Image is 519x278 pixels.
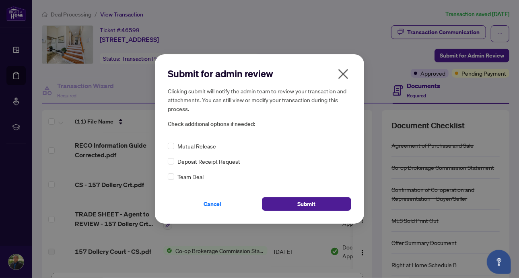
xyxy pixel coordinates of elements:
[168,119,351,129] span: Check additional options if needed:
[204,198,221,210] span: Cancel
[168,197,257,211] button: Cancel
[177,157,240,166] span: Deposit Receipt Request
[298,198,316,210] span: Submit
[262,197,351,211] button: Submit
[168,86,351,113] h5: Clicking submit will notify the admin team to review your transaction and attachments. You can st...
[168,67,351,80] h2: Submit for admin review
[487,250,511,274] button: Open asap
[177,172,204,181] span: Team Deal
[177,142,216,150] span: Mutual Release
[337,68,350,80] span: close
